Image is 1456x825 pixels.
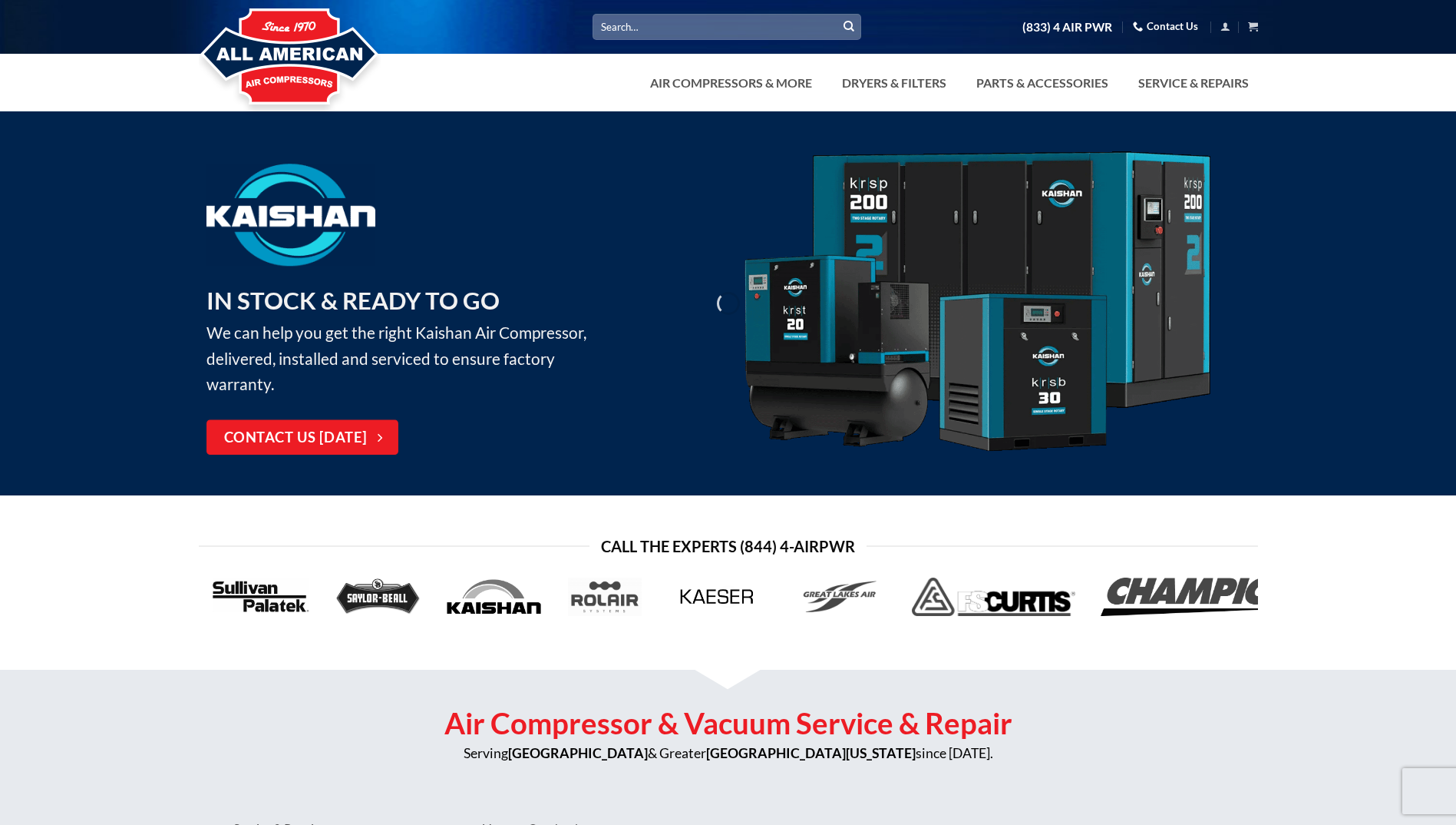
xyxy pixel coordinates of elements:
span: Call the Experts (844) 4-AirPwr [601,534,855,558]
img: Kaishan [206,164,375,266]
strong: [GEOGRAPHIC_DATA][US_STATE] [706,745,916,761]
a: View cart [1248,17,1258,36]
button: Submit [837,15,860,38]
a: Contact Us [1133,15,1198,38]
strong: IN STOCK & READY TO GO [206,286,500,315]
p: We can help you get the right Kaishan Air Compressor, delivered, installed and serviced to ensure... [206,282,609,397]
span: Contact Us [DATE] [224,427,368,449]
a: Parts & Accessories [967,68,1118,98]
strong: [GEOGRAPHIC_DATA] [508,745,648,761]
h2: Air Compressor & Vacuum Service & Repair [199,704,1258,743]
a: Login [1220,17,1230,36]
a: Service & Repairs [1129,68,1258,98]
p: Serving & Greater since [DATE]. [199,743,1258,764]
a: Contact Us [DATE] [206,420,398,456]
a: (833) 4 AIR PWR [1022,14,1112,41]
a: Dryers & Filters [833,68,956,98]
img: Kaishan [739,151,1215,456]
input: Search… [593,14,861,39]
a: Air Compressors & More [641,68,821,98]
